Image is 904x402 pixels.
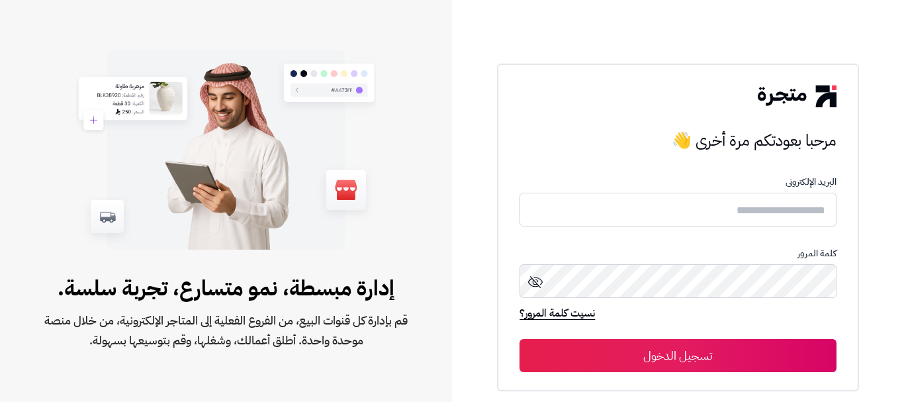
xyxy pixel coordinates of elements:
[520,127,836,154] h3: مرحبا بعودتكم مرة أخرى 👋
[520,305,595,324] a: نسيت كلمة المرور؟
[42,272,410,304] span: إدارة مبسطة، نمو متسارع، تجربة سلسة.
[758,85,836,107] img: logo-2.png
[42,311,410,350] span: قم بإدارة كل قنوات البيع، من الفروع الفعلية إلى المتاجر الإلكترونية، من خلال منصة موحدة واحدة. أط...
[520,248,836,259] p: كلمة المرور
[520,339,836,372] button: تسجيل الدخول
[520,177,836,187] p: البريد الإلكترونى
